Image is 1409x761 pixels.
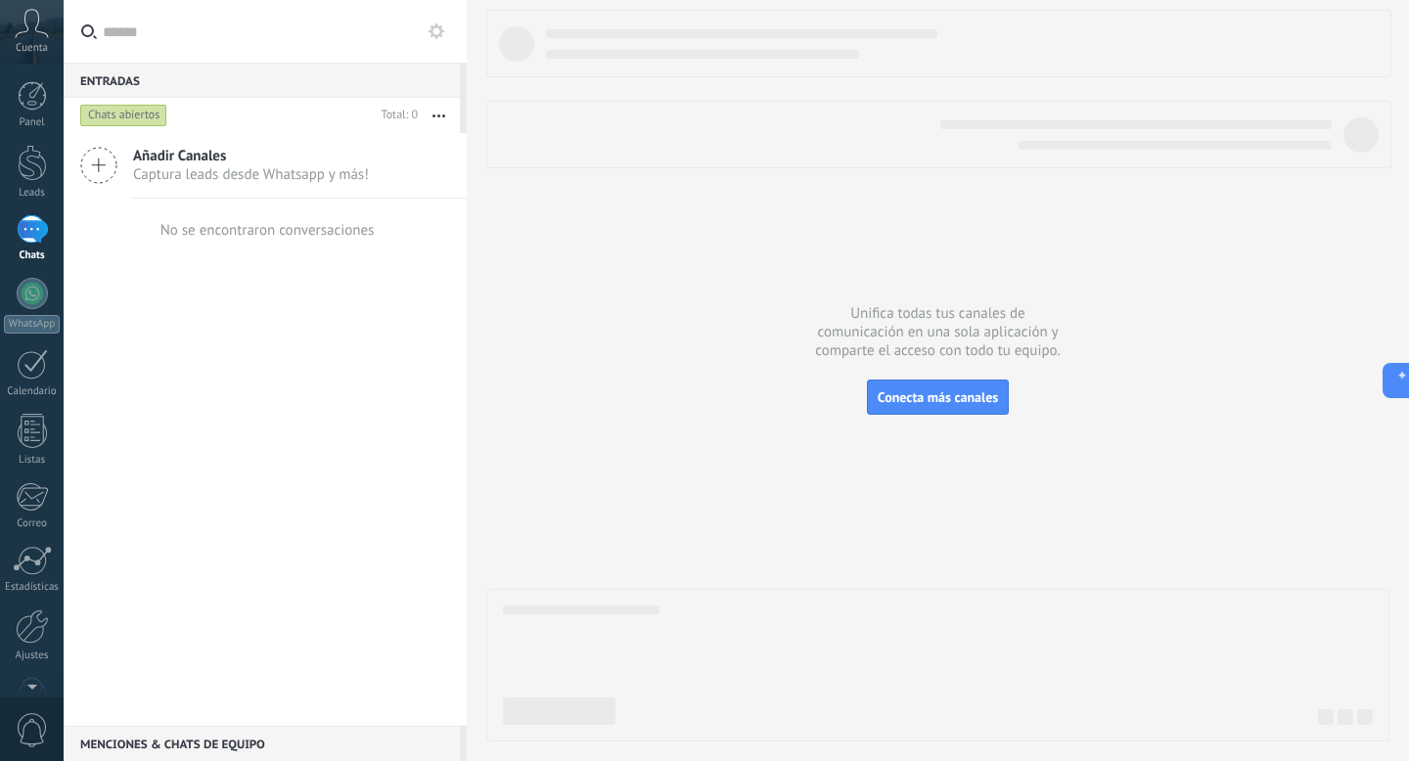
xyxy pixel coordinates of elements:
[64,726,460,761] div: Menciones & Chats de equipo
[374,106,418,125] div: Total: 0
[133,165,369,184] span: Captura leads desde Whatsapp y más!
[4,249,61,262] div: Chats
[4,454,61,467] div: Listas
[80,104,167,127] div: Chats abiertos
[16,42,48,55] span: Cuenta
[160,221,375,240] div: No se encontraron conversaciones
[878,388,998,406] span: Conecta más canales
[4,187,61,200] div: Leads
[4,315,60,334] div: WhatsApp
[133,147,369,165] span: Añadir Canales
[4,385,61,398] div: Calendario
[4,517,61,530] div: Correo
[418,98,460,133] button: Más
[4,116,61,129] div: Panel
[4,649,61,662] div: Ajustes
[867,380,1009,415] button: Conecta más canales
[64,63,460,98] div: Entradas
[4,581,61,594] div: Estadísticas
